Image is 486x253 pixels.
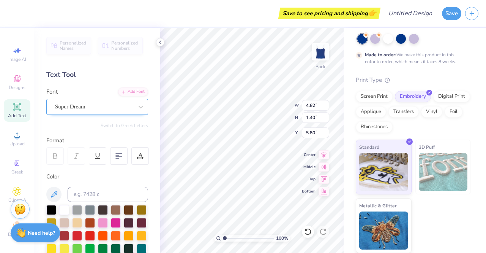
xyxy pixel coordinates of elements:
span: Metallic & Glitter [359,202,397,210]
div: Screen Print [356,91,393,102]
div: Rhinestones [356,121,393,133]
div: Foil [445,106,462,118]
span: Decorate [8,231,26,237]
div: Vinyl [421,106,442,118]
div: Print Type [356,76,471,84]
img: Standard [359,153,408,191]
div: Add Font [118,88,148,96]
div: Format [46,136,149,145]
span: Add Text [8,113,26,119]
span: Center [302,152,316,158]
div: Applique [356,106,386,118]
span: 3D Puff [419,143,435,151]
span: Bottom [302,189,316,194]
button: Switch to Greek Letters [101,123,148,129]
button: Save [442,7,461,20]
span: Standard [359,143,379,151]
div: Back [316,63,325,70]
img: Metallic & Glitter [359,212,408,250]
span: Top [302,177,316,182]
div: Save to see pricing and shipping [280,8,379,19]
span: Personalized Names [60,40,87,51]
input: e.g. 7428 c [68,187,148,202]
strong: Need help? [28,229,55,237]
span: Image AI [8,56,26,62]
div: Text Tool [46,70,148,80]
span: Upload [9,141,25,147]
img: Back [313,44,328,59]
strong: Made to order: [365,52,396,58]
div: Digital Print [433,91,470,102]
span: Middle [302,164,316,170]
span: 👉 [368,8,376,18]
label: Font [46,88,58,96]
input: Untitled Design [382,6,438,21]
img: 3D Puff [419,153,468,191]
div: Embroidery [395,91,431,102]
div: We make this product in this color to order, which means it takes 8 weeks. [365,51,458,65]
span: Designs [9,84,25,91]
div: Transfers [388,106,419,118]
span: 100 % [276,235,288,242]
div: Color [46,172,148,181]
span: Clipart & logos [4,197,30,209]
span: Personalized Numbers [111,40,138,51]
span: Greek [11,169,23,175]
